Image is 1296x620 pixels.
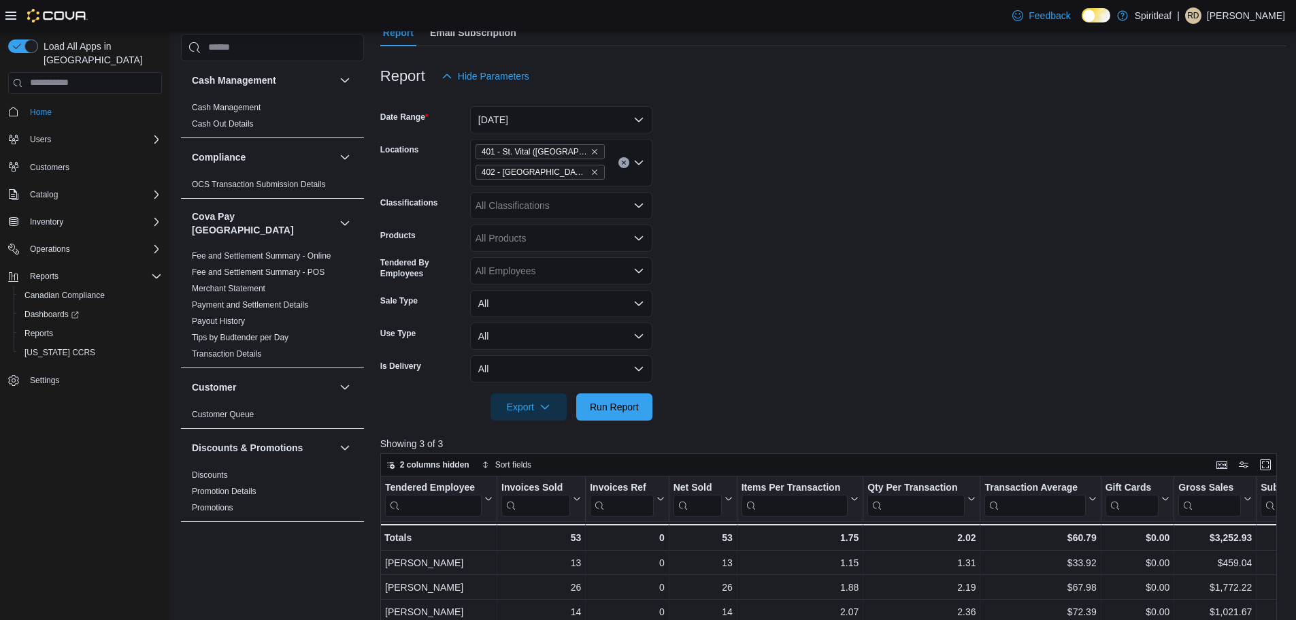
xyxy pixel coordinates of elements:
[1178,481,1241,494] div: Gross Sales
[14,324,167,343] button: Reports
[3,212,167,231] button: Inventory
[192,470,228,480] span: Discounts
[27,9,88,22] img: Cova
[590,481,653,494] div: Invoices Ref
[192,210,334,237] h3: Cova Pay [GEOGRAPHIC_DATA]
[30,216,63,227] span: Inventory
[19,344,101,361] a: [US_STATE] CCRS
[590,529,664,546] div: 0
[1082,22,1082,23] span: Dark Mode
[192,180,326,189] a: OCS Transaction Submission Details
[385,555,493,571] div: [PERSON_NAME]
[192,102,261,113] span: Cash Management
[192,348,261,359] span: Transaction Details
[24,131,162,148] span: Users
[19,306,162,323] span: Dashboards
[1178,481,1241,516] div: Gross Sales
[742,579,859,595] div: 1.88
[380,328,416,339] label: Use Type
[1105,604,1169,620] div: $0.00
[673,481,721,516] div: Net Sold
[1029,9,1070,22] span: Feedback
[742,604,859,620] div: 2.07
[867,604,976,620] div: 2.36
[1105,481,1159,494] div: Gift Cards
[984,579,1096,595] div: $67.98
[470,355,652,382] button: All
[867,555,976,571] div: 1.31
[3,102,167,122] button: Home
[380,230,416,241] label: Products
[192,179,326,190] span: OCS Transaction Submission Details
[590,604,664,620] div: 0
[192,409,254,420] span: Customer Queue
[181,176,364,198] div: Compliance
[24,186,162,203] span: Catalog
[1105,555,1169,571] div: $0.00
[476,144,605,159] span: 401 - St. Vital (Winnipeg)
[1007,2,1076,29] a: Feedback
[24,214,69,230] button: Inventory
[1187,7,1199,24] span: RD
[1178,555,1252,571] div: $459.04
[1105,481,1159,516] div: Gift Card Sales
[1178,481,1252,516] button: Gross Sales
[385,481,482,516] div: Tendered Employee
[30,244,70,255] span: Operations
[742,555,859,571] div: 1.15
[867,481,976,516] button: Qty Per Transaction
[24,104,57,120] a: Home
[1105,579,1169,595] div: $0.00
[458,69,529,83] span: Hide Parameters
[192,299,308,310] span: Payment and Settlement Details
[867,529,976,546] div: 2.02
[24,214,162,230] span: Inventory
[590,481,664,516] button: Invoices Ref
[24,347,95,358] span: [US_STATE] CCRS
[984,555,1096,571] div: $33.92
[192,119,254,129] a: Cash Out Details
[501,481,581,516] button: Invoices Sold
[867,481,965,516] div: Qty Per Transaction
[192,487,256,496] a: Promotion Details
[741,481,848,516] div: Items Per Transaction
[1105,529,1169,546] div: $0.00
[24,103,162,120] span: Home
[476,165,605,180] span: 402 - Polo Park (Winnipeg)
[192,267,325,278] span: Fee and Settlement Summary - POS
[1105,481,1169,516] button: Gift Cards
[436,63,535,90] button: Hide Parameters
[3,267,167,286] button: Reports
[1214,457,1230,473] button: Keyboard shortcuts
[337,379,353,395] button: Customer
[1177,7,1180,24] p: |
[192,441,334,455] button: Discounts & Promotions
[181,99,364,137] div: Cash Management
[192,284,265,293] a: Merchant Statement
[24,159,75,176] a: Customers
[501,555,581,571] div: 13
[19,344,162,361] span: Washington CCRS
[30,134,51,145] span: Users
[337,72,353,88] button: Cash Management
[192,74,276,87] h3: Cash Management
[24,159,162,176] span: Customers
[501,481,570,516] div: Invoices Sold
[192,150,334,164] button: Compliance
[30,271,59,282] span: Reports
[867,579,976,595] div: 2.19
[192,332,288,343] span: Tips by Budtender per Day
[674,579,733,595] div: 26
[674,555,733,571] div: 13
[590,400,639,414] span: Run Report
[482,165,588,179] span: 402 - [GEOGRAPHIC_DATA] ([GEOGRAPHIC_DATA])
[1235,457,1252,473] button: Display options
[1135,7,1172,24] p: Spiritleaf
[381,457,475,473] button: 2 columns hidden
[495,459,531,470] span: Sort fields
[741,481,848,494] div: Items Per Transaction
[192,150,246,164] h3: Compliance
[19,325,59,342] a: Reports
[8,97,162,426] nav: Complex example
[3,240,167,259] button: Operations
